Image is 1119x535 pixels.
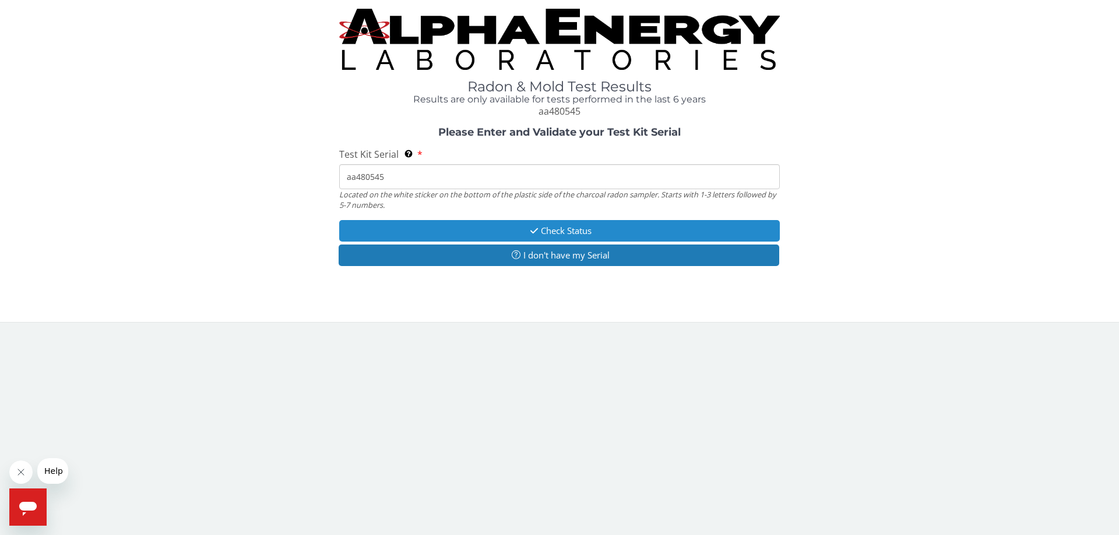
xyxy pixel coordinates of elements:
strong: Please Enter and Validate your Test Kit Serial [438,126,681,139]
iframe: Message from company [37,458,68,484]
button: I don't have my Serial [339,245,779,266]
span: Test Kit Serial [339,148,399,161]
button: Check Status [339,220,780,242]
div: Located on the white sticker on the bottom of the plastic side of the charcoal radon sampler. Sta... [339,189,780,211]
img: TightCrop.jpg [339,9,780,70]
iframe: Button to launch messaging window [9,488,47,526]
iframe: Close message [9,460,33,484]
h4: Results are only available for tests performed in the last 6 years [339,94,780,105]
span: aa480545 [539,105,580,118]
h1: Radon & Mold Test Results [339,79,780,94]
